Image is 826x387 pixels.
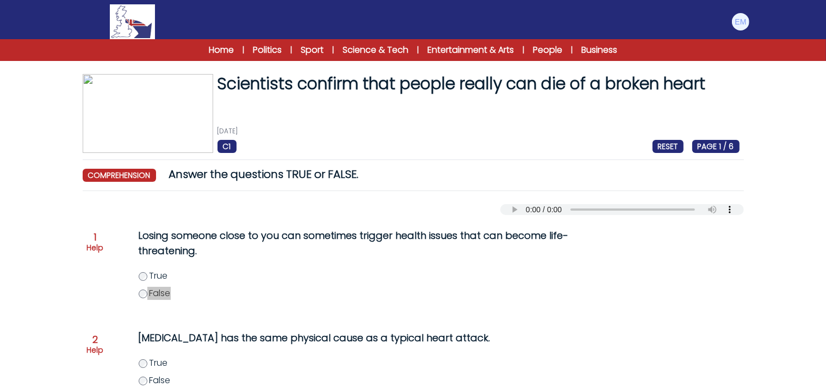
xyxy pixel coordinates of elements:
[692,140,740,153] span: PAGE 1 / 6
[253,44,282,57] a: Politics
[500,204,744,215] audio: Your browser does not support the audio element.
[94,232,97,242] span: 1
[243,45,244,56] span: |
[218,74,740,94] h1: Scientists confirm that people really can die of a broken heart
[76,4,189,39] a: Logo
[581,44,617,57] a: Business
[150,374,171,386] span: False
[139,359,147,368] input: True
[571,45,573,56] span: |
[139,272,147,281] input: True
[653,140,684,153] span: RESET
[139,228,579,259] p: Losing someone close to you can sometimes trigger health issues that can become life-threatening.
[83,74,213,153] img: sJcZE2veGszyZwGZtBFXsDu0aWAEufSJiIbPTX9A.jpg
[150,269,168,282] span: True
[169,167,359,182] span: Answer the questions TRUE or FALSE.
[218,127,740,136] p: [DATE]
[87,345,104,355] p: Help
[523,45,524,56] span: |
[87,242,104,253] p: Help
[653,140,684,152] a: RESET
[83,169,156,182] span: comprehension
[417,45,419,56] span: |
[427,44,514,57] a: Entertainment & Arts
[92,335,98,345] span: 2
[139,330,579,346] p: [MEDICAL_DATA] has the same physical cause as a typical heart attack.
[150,287,171,299] span: False
[139,290,147,298] input: False
[332,45,334,56] span: |
[533,44,562,57] a: People
[209,44,234,57] a: Home
[150,357,168,369] span: True
[139,377,147,385] input: False
[290,45,292,56] span: |
[301,44,324,57] a: Sport
[343,44,408,57] a: Science & Tech
[110,4,154,39] img: Logo
[732,13,749,30] img: Edoardo Marani
[218,140,237,153] span: C1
